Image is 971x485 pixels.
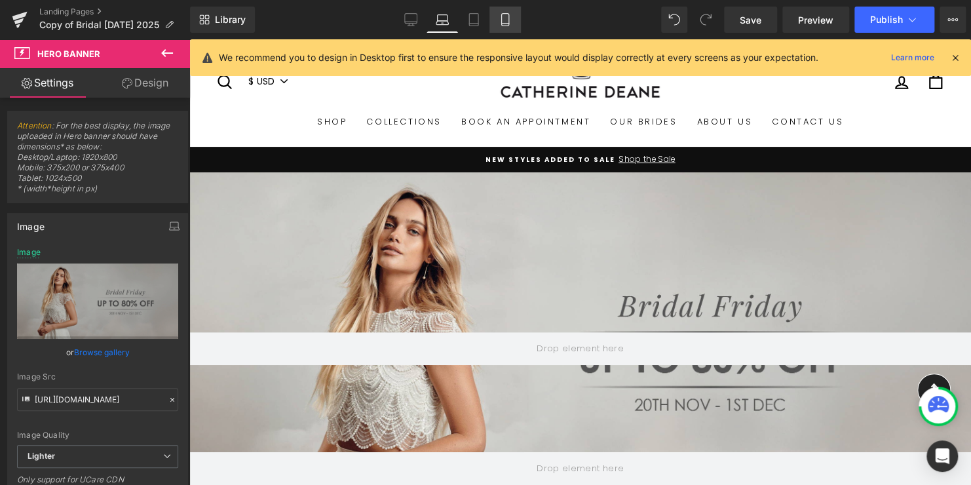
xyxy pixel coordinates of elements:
span: New Styles Added to Sale [295,115,426,125]
a: Mobile [489,7,521,33]
a: About Us [497,71,573,94]
a: Learn more [886,50,940,66]
a: Collections [167,71,262,94]
span: Preview [798,13,833,27]
a: Book An Appointment [262,71,411,94]
button: Undo [661,7,687,33]
div: Open Intercom Messenger [926,440,958,472]
div: or [17,345,178,359]
div: Image [17,248,41,257]
span: Copy of Bridal [DATE] 2025 [39,20,159,30]
ul: Primary [26,71,755,94]
button: Publish [854,7,934,33]
b: Lighter [28,451,55,461]
div: Image [17,214,45,232]
a: New Library [190,7,255,33]
p: We recommend you to design in Desktop first to ensure the responsive layout would display correct... [219,50,818,65]
a: Contact Us [573,71,664,94]
a: Browse gallery [74,341,130,364]
span: Shop the Sale [426,115,486,125]
button: Redo [693,7,719,33]
span: Save [740,13,761,27]
a: Preview [782,7,849,33]
div: Image Src [17,372,178,381]
a: Shop [118,71,167,94]
img: Catherine Deane US [303,20,480,64]
a: Landing Pages [39,7,190,17]
a: Attention [17,121,52,130]
a: Design [98,68,193,98]
a: Desktop [395,7,427,33]
span: : For the best display, the image uploaded in Hero banner should have dimensions* as below: Deskt... [17,121,178,203]
div: Image Quality [17,431,178,440]
span: Hero Banner [37,48,100,59]
button: More [940,7,966,33]
a: New Styles Added to SaleShop the Sale [29,114,752,126]
span: Library [215,14,246,26]
input: Link [17,388,178,411]
a: Our Brides [411,71,497,94]
a: Laptop [427,7,458,33]
span: Publish [870,14,903,25]
a: Tablet [458,7,489,33]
